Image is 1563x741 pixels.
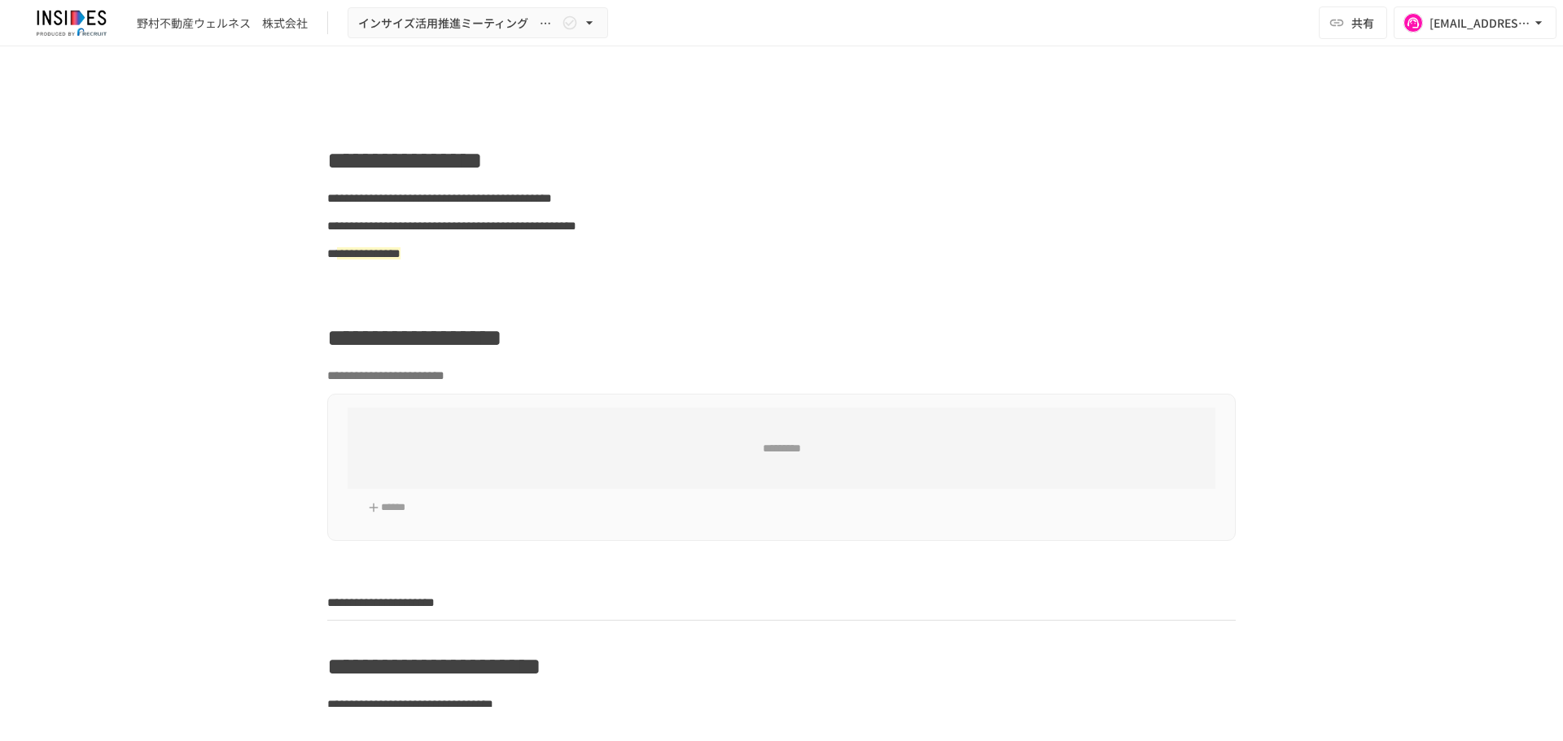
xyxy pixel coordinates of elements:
div: 野村不動産ウェルネス 株式会社 [137,15,308,32]
button: インサイズ活用推進ミーティング ～2回目～ [348,7,608,39]
span: 共有 [1351,14,1374,32]
button: 共有 [1319,7,1387,39]
img: JmGSPSkPjKwBq77AtHmwC7bJguQHJlCRQfAXtnx4WuV [20,10,124,36]
div: [EMAIL_ADDRESS][DOMAIN_NAME] [1429,13,1530,33]
button: [EMAIL_ADDRESS][DOMAIN_NAME] [1394,7,1556,39]
span: インサイズ活用推進ミーティング ～2回目～ [358,13,558,33]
